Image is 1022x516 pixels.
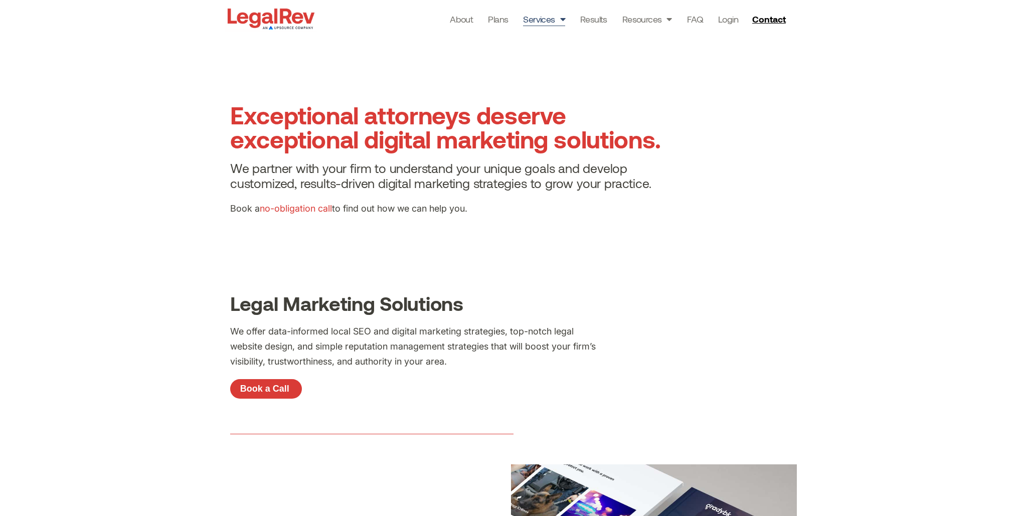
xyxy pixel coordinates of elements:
a: Results [580,12,607,26]
a: Contact [748,11,792,27]
a: FAQ [687,12,703,26]
nav: Menu [450,12,738,26]
a: Resources [622,12,672,26]
h2: Legal Marketing Solutions [230,293,792,314]
p: We offer data-informed local SEO and digital marketing strategies, top-notch legal website design... [230,324,596,369]
h1: Exceptional attorneys deserve exceptional digital marketing solutions. [230,103,677,151]
a: Book a Call [230,379,302,399]
span: Book a Call [240,384,289,393]
a: no-obligation call [260,203,332,214]
a: Login [718,12,738,26]
a: Services [523,12,565,26]
a: About [450,12,473,26]
p: Book a to find out how we can help you.​ [230,201,677,216]
span: Contact [752,15,786,24]
h4: We partner with your firm to understand your unique goals and develop customized, results-driven ... [230,161,677,191]
a: Plans [488,12,508,26]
